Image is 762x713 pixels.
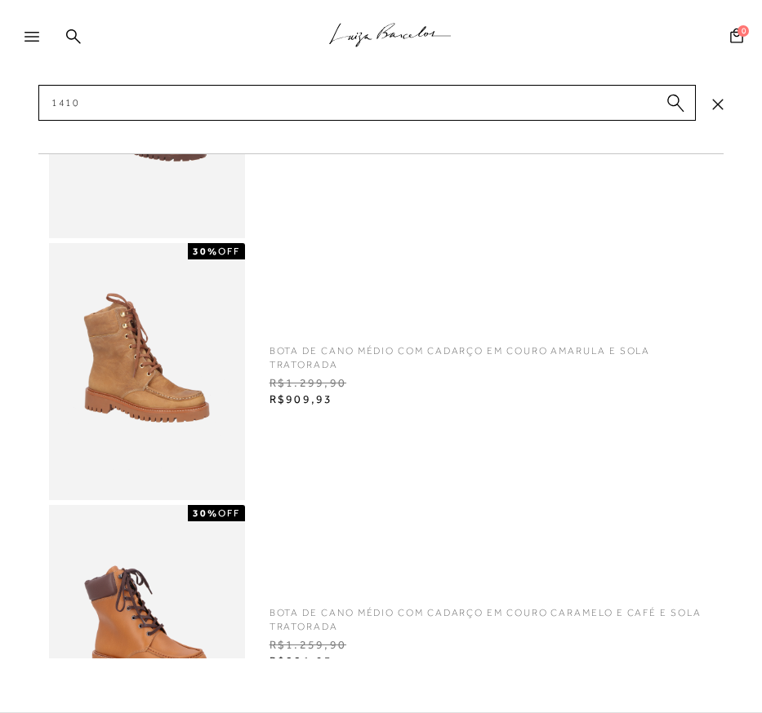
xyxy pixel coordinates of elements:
[737,25,749,37] span: 0
[193,507,218,519] strong: 30%
[257,387,719,412] span: R$909,93
[257,633,719,658] span: R$1.259,90
[41,243,727,500] a: BOTA DE CANO MÉDIO COM CADARÇO EM COURO AMARULA E SOLA TRATORADA 30%OFF BOTA DE CANO MÉDIO COM CA...
[725,27,748,49] button: 0
[257,371,719,396] span: R$1.299,90
[257,649,719,674] span: R$881,93
[193,246,218,257] strong: 30%
[38,85,697,121] input: Buscar.
[257,332,719,372] span: BOTA DE CANO MÉDIO COM CADARÇO EM COURO AMARULA E SOLA TRATORADA
[49,243,245,500] img: BOTA DE CANO MÉDIO COM CADARÇO EM COURO AMARULA E SOLA TRATORADA
[218,246,240,257] span: OFF
[257,594,719,634] span: BOTA DE CANO MÉDIO COM CADARÇO EM COURO CARAMELO E CAFÉ E SOLA TRATORADA
[218,507,240,519] span: OFF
